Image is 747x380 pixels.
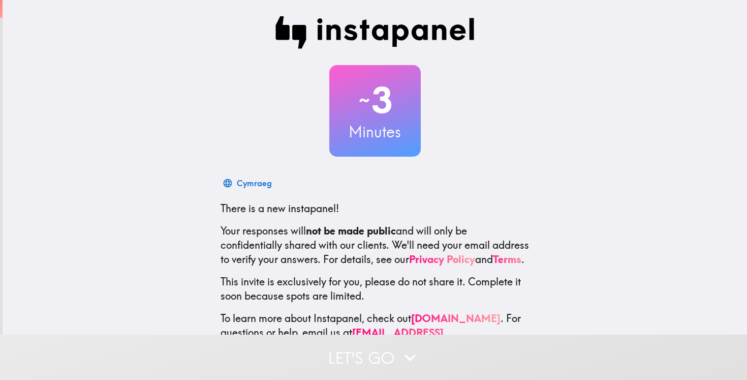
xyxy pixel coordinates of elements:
span: There is a new instapanel! [221,202,339,215]
b: not be made public [306,224,396,237]
div: Cymraeg [237,176,272,190]
a: Privacy Policy [409,253,475,266]
h2: 3 [329,79,421,121]
p: This invite is exclusively for you, please do not share it. Complete it soon because spots are li... [221,275,530,303]
span: ~ [357,85,371,115]
button: Cymraeg [221,173,276,193]
a: Terms [493,253,521,266]
h3: Minutes [329,121,421,142]
img: Instapanel [275,16,475,49]
p: To learn more about Instapanel, check out . For questions or help, email us at . [221,311,530,354]
a: [DOMAIN_NAME] [411,312,501,325]
p: Your responses will and will only be confidentially shared with our clients. We'll need your emai... [221,224,530,267]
